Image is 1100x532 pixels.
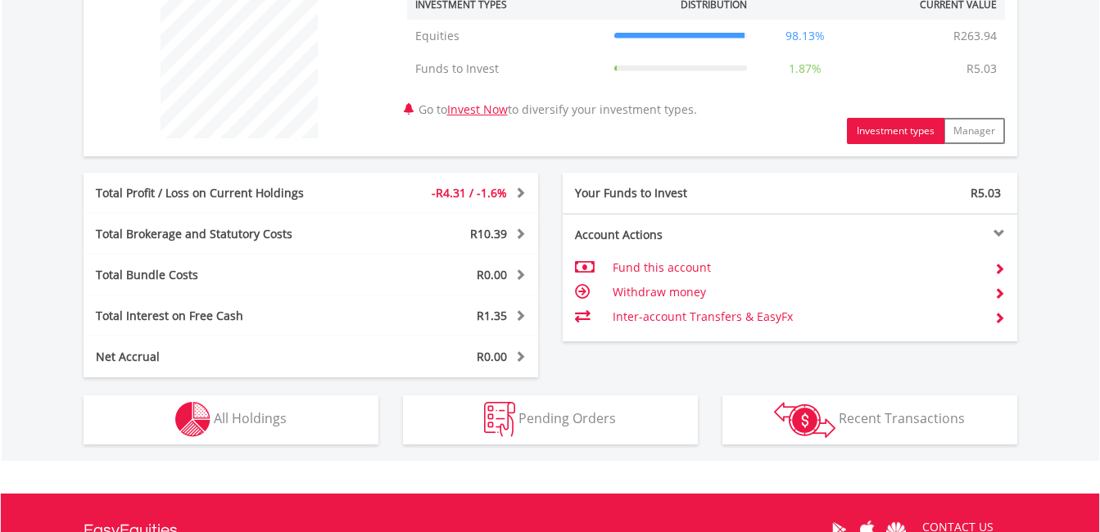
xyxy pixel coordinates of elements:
[214,409,287,427] span: All Holdings
[971,185,1001,201] span: R5.03
[84,185,349,201] div: Total Profit / Loss on Current Holdings
[518,409,616,427] span: Pending Orders
[84,349,349,365] div: Net Accrual
[755,20,855,52] td: 98.13%
[175,402,210,437] img: holdings-wht.png
[407,20,606,52] td: Equities
[613,304,980,329] td: Inter-account Transfers & EasyFx
[722,395,1017,444] button: Recent Transactions
[407,52,606,85] td: Funds to Invest
[944,118,1005,144] button: Manager
[84,226,349,242] div: Total Brokerage and Statutory Costs
[755,52,855,85] td: 1.87%
[84,267,349,283] div: Total Bundle Costs
[447,101,508,117] a: Invest Now
[945,20,1005,52] td: R263.94
[563,185,790,201] div: Your Funds to Invest
[432,185,507,201] span: -R4.31 / -1.6%
[847,118,944,144] button: Investment types
[477,349,507,364] span: R0.00
[958,52,1005,85] td: R5.03
[839,409,965,427] span: Recent Transactions
[470,226,507,241] span: R10.39
[477,267,507,282] span: R0.00
[613,280,980,304] td: Withdraw money
[774,402,835,438] img: transactions-zar-wht.png
[403,395,698,444] button: Pending Orders
[477,308,507,323] span: R1.35
[84,308,349,324] div: Total Interest on Free Cash
[563,227,790,243] div: Account Actions
[84,395,378,444] button: All Holdings
[613,255,980,280] td: Fund this account
[484,402,515,437] img: pending_instructions-wht.png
